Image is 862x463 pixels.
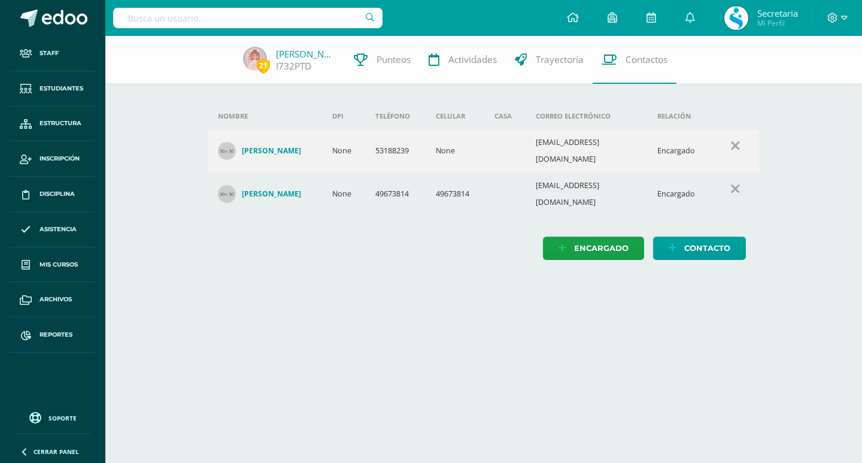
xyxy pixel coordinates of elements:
[684,237,730,259] span: Contacto
[526,173,648,216] td: [EMAIL_ADDRESS][DOMAIN_NAME]
[345,36,420,84] a: Punteos
[243,47,267,71] img: ba4fafd9ecf3d2764a15b4741626dc55.png
[242,189,301,199] h4: [PERSON_NAME]
[366,129,426,173] td: 53188239
[323,129,366,173] td: None
[218,142,236,160] img: 30x30
[593,36,676,84] a: Contactos
[536,53,584,66] span: Trayectoria
[323,173,366,216] td: None
[10,282,96,317] a: Archivos
[506,36,593,84] a: Trayectoria
[426,173,485,216] td: 49673814
[10,177,96,212] a: Disciplina
[40,260,78,270] span: Mis cursos
[40,225,77,234] span: Asistencia
[276,48,336,60] a: [PERSON_NAME]
[757,18,798,28] span: Mi Perfil
[40,154,80,164] span: Inscripción
[40,84,83,93] span: Estudiantes
[648,129,711,173] td: Encargado
[10,141,96,177] a: Inscripción
[10,71,96,107] a: Estudiantes
[10,107,96,142] a: Estructura
[40,189,75,199] span: Disciplina
[208,103,323,129] th: Nombre
[377,53,411,66] span: Punteos
[113,8,383,28] input: Busca un usuario...
[574,237,629,259] span: Encargado
[757,7,798,19] span: Secretaria
[40,330,72,340] span: Reportes
[10,36,96,71] a: Staff
[34,447,79,456] span: Cerrar panel
[543,237,644,260] a: Encargado
[366,173,426,216] td: 49673814
[48,414,77,422] span: Soporte
[526,129,648,173] td: [EMAIL_ADDRESS][DOMAIN_NAME]
[366,103,426,129] th: Teléfono
[485,103,526,129] th: Casa
[448,53,497,66] span: Actividades
[648,173,711,216] td: Encargado
[526,103,648,129] th: Correo electrónico
[426,103,485,129] th: Celular
[40,295,72,304] span: Archivos
[420,36,506,84] a: Actividades
[653,237,746,260] a: Contacto
[276,60,311,72] a: I732PTD
[323,103,366,129] th: DPI
[10,317,96,353] a: Reportes
[426,129,485,173] td: None
[257,58,270,73] span: 21
[10,247,96,283] a: Mis cursos
[40,49,59,58] span: Staff
[218,142,314,160] a: [PERSON_NAME]
[218,185,314,203] a: [PERSON_NAME]
[648,103,711,129] th: Relación
[218,185,236,203] img: 30x30
[14,409,91,425] a: Soporte
[242,146,301,156] h4: [PERSON_NAME]
[626,53,667,66] span: Contactos
[40,119,81,128] span: Estructura
[10,212,96,247] a: Asistencia
[724,6,748,30] img: 7ca4a2cca2c7d0437e787d4b01e06a03.png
